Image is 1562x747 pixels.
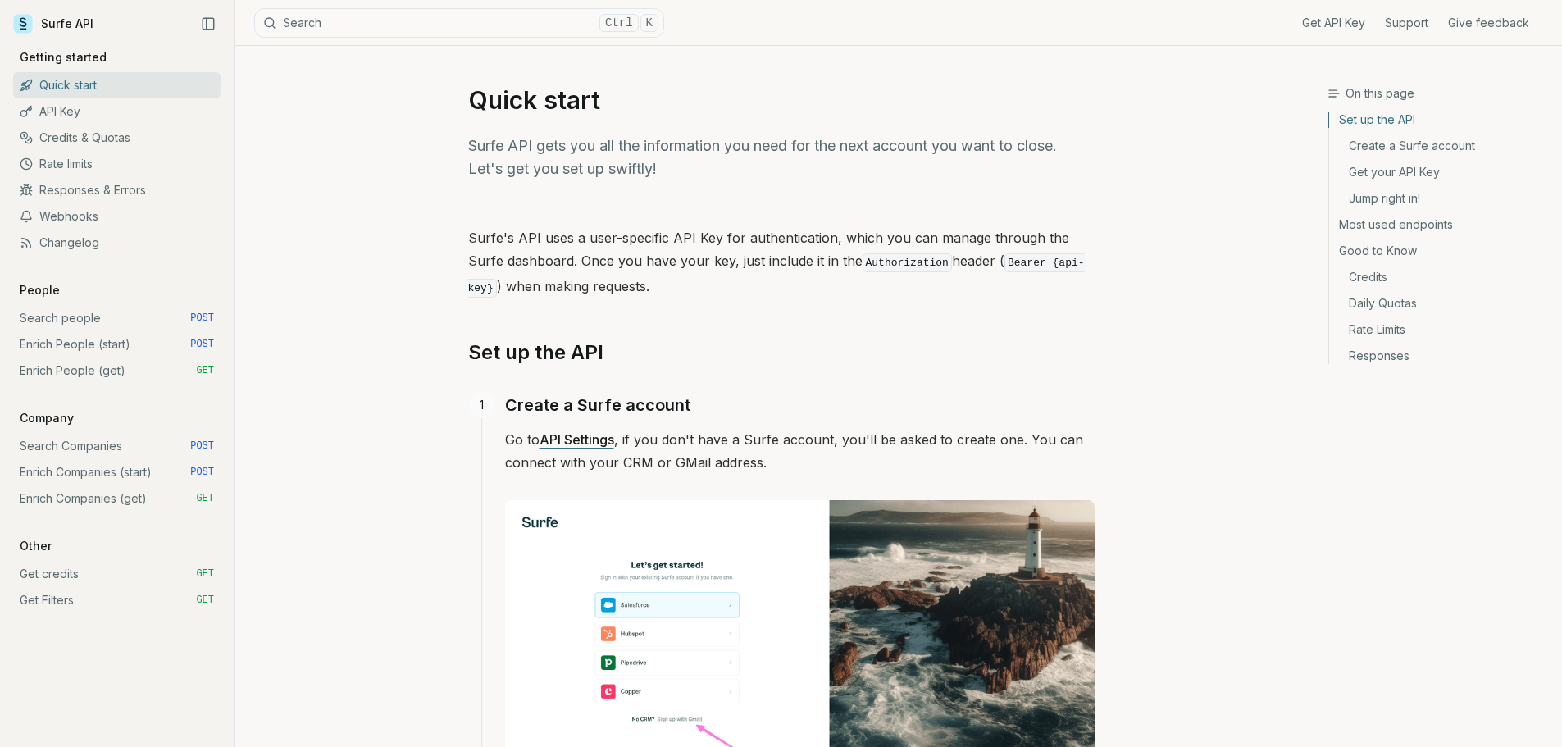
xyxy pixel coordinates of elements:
[1302,15,1365,31] a: Get API Key
[13,177,221,203] a: Responses & Errors
[1329,317,1549,343] a: Rate Limits
[190,312,214,325] span: POST
[13,282,66,298] p: People
[505,392,690,418] a: Create a Surfe account
[863,253,952,272] code: Authorization
[13,331,221,358] a: Enrich People (start) POST
[196,567,214,581] span: GET
[196,364,214,377] span: GET
[190,440,214,453] span: POST
[468,134,1095,180] p: Surfe API gets you all the information you need for the next account you want to close. Let's get...
[1329,238,1549,264] a: Good to Know
[13,410,80,426] p: Company
[1329,112,1549,133] a: Set up the API
[1385,15,1428,31] a: Support
[1329,343,1549,364] a: Responses
[196,11,221,36] button: Collapse Sidebar
[13,230,221,256] a: Changelog
[13,305,221,331] a: Search people POST
[13,125,221,151] a: Credits & Quotas
[13,98,221,125] a: API Key
[13,433,221,459] a: Search Companies POST
[196,594,214,607] span: GET
[13,587,221,613] a: Get Filters GET
[13,72,221,98] a: Quick start
[254,8,664,38] button: SearchCtrlK
[468,226,1095,300] p: Surfe's API uses a user-specific API Key for authentication, which you can manage through the Sur...
[1329,133,1549,159] a: Create a Surfe account
[468,339,603,366] a: Set up the API
[1448,15,1529,31] a: Give feedback
[505,428,1095,474] p: Go to , if you don't have a Surfe account, you'll be asked to create one. You can connect with yo...
[13,11,93,36] a: Surfe API
[190,338,214,351] span: POST
[1329,264,1549,290] a: Credits
[13,203,221,230] a: Webhooks
[13,459,221,485] a: Enrich Companies (start) POST
[1329,290,1549,317] a: Daily Quotas
[13,358,221,384] a: Enrich People (get) GET
[540,431,614,448] a: API Settings
[13,538,58,554] p: Other
[190,466,214,479] span: POST
[13,561,221,587] a: Get credits GET
[468,85,1095,115] h1: Quick start
[1329,212,1549,238] a: Most used endpoints
[13,151,221,177] a: Rate limits
[13,485,221,512] a: Enrich Companies (get) GET
[599,14,639,32] kbd: Ctrl
[1329,185,1549,212] a: Jump right in!
[196,492,214,505] span: GET
[1329,159,1549,185] a: Get your API Key
[13,49,113,66] p: Getting started
[1327,85,1549,102] h3: On this page
[640,14,658,32] kbd: K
